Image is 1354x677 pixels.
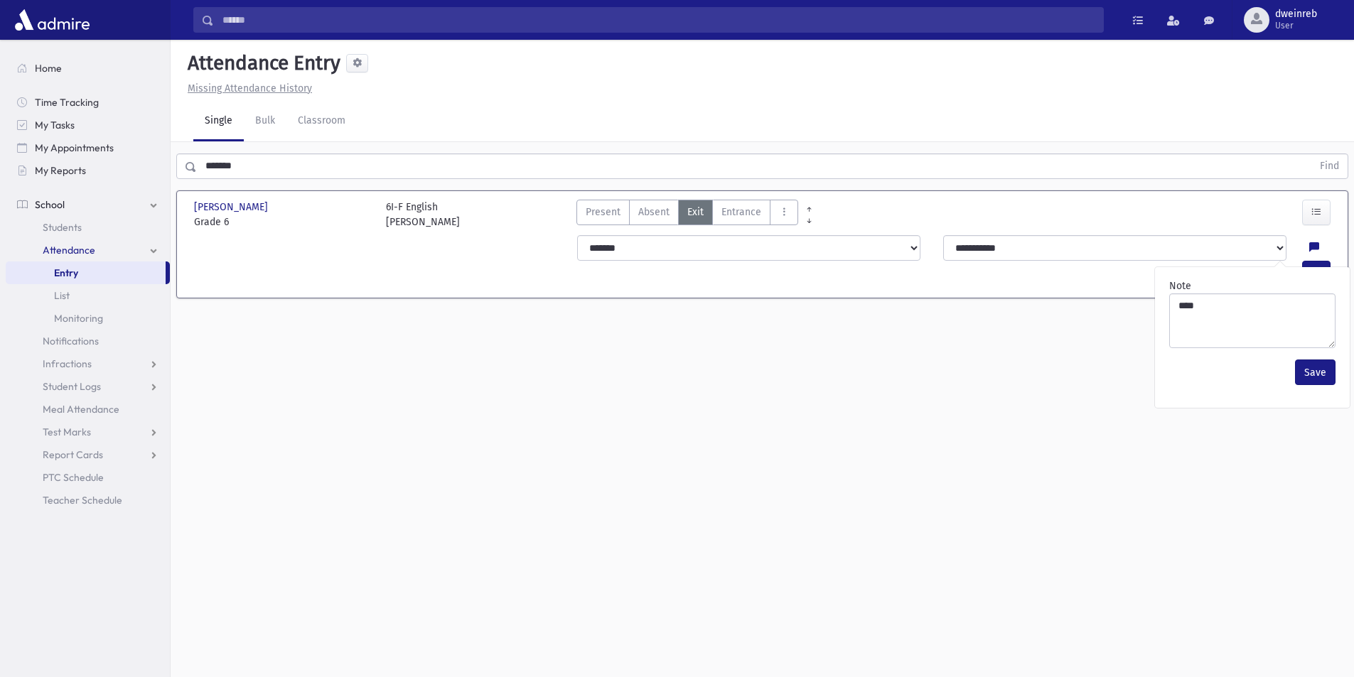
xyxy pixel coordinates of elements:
span: Present [586,205,620,220]
a: Classroom [286,102,357,141]
img: AdmirePro [11,6,93,34]
div: AttTypes [576,200,798,229]
a: Notifications [6,330,170,352]
a: My Appointments [6,136,170,159]
span: dweinreb [1275,9,1317,20]
a: Test Marks [6,421,170,443]
span: Monitoring [54,312,103,325]
a: Missing Attendance History [182,82,312,94]
a: School [6,193,170,216]
a: Report Cards [6,443,170,466]
span: Teacher Schedule [43,494,122,507]
span: Meal Attendance [43,403,119,416]
a: Infractions [6,352,170,375]
a: Monitoring [6,307,170,330]
a: PTC Schedule [6,466,170,489]
span: PTC Schedule [43,471,104,484]
span: My Tasks [35,119,75,131]
button: Save [1295,359,1336,385]
span: Infractions [43,357,92,370]
span: Grade 6 [194,215,372,229]
span: User [1275,20,1317,31]
span: School [35,198,65,211]
span: Notifications [43,335,99,347]
span: [PERSON_NAME] [194,200,271,215]
div: 6I-F English [PERSON_NAME] [386,200,460,229]
label: Note [1169,278,1191,293]
a: Time Tracking [6,91,170,114]
span: Test Marks [43,426,91,438]
a: List [6,284,170,307]
span: Entrance [721,205,761,220]
span: List [54,289,70,302]
input: Search [214,7,1103,33]
span: Student Logs [43,380,101,393]
a: Teacher Schedule [6,489,170,511]
span: Entry [54,266,78,279]
u: Missing Attendance History [188,82,312,94]
a: My Reports [6,159,170,182]
a: My Tasks [6,114,170,136]
span: Exit [687,205,704,220]
span: Time Tracking [35,96,99,109]
h5: Attendance Entry [182,51,340,75]
a: Meal Attendance [6,398,170,421]
span: My Appointments [35,141,114,154]
a: Bulk [244,102,286,141]
a: Home [6,57,170,80]
a: Entry [6,261,166,284]
a: Students [6,216,170,239]
a: Single [193,102,244,141]
span: Report Cards [43,448,103,461]
button: Find [1311,154,1348,178]
span: Students [43,221,82,234]
a: Student Logs [6,375,170,398]
span: Absent [638,205,670,220]
span: Attendance [43,244,95,256]
span: Home [35,62,62,75]
span: My Reports [35,164,86,177]
a: Attendance [6,239,170,261]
